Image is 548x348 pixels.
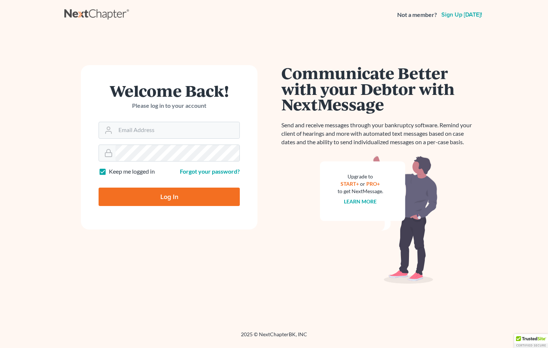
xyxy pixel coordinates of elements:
[115,122,239,138] input: Email Address
[440,12,484,18] a: Sign up [DATE]!
[281,65,476,112] h1: Communicate Better with your Debtor with NextMessage
[338,173,383,180] div: Upgrade to
[99,102,240,110] p: Please log in to your account
[341,181,359,187] a: START+
[367,181,380,187] a: PRO+
[281,121,476,146] p: Send and receive messages through your bankruptcy software. Remind your client of hearings and mo...
[109,167,155,176] label: Keep me logged in
[514,334,548,348] div: TrustedSite Certified
[338,188,383,195] div: to get NextMessage.
[180,168,240,175] a: Forgot your password?
[360,181,366,187] span: or
[320,155,438,284] img: nextmessage_bg-59042aed3d76b12b5cd301f8e5b87938c9018125f34e5fa2b7a6b67550977c72.svg
[99,188,240,206] input: Log In
[64,331,484,344] div: 2025 © NextChapterBK, INC
[344,198,377,205] a: Learn more
[99,83,240,99] h1: Welcome Back!
[397,11,437,19] strong: Not a member?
